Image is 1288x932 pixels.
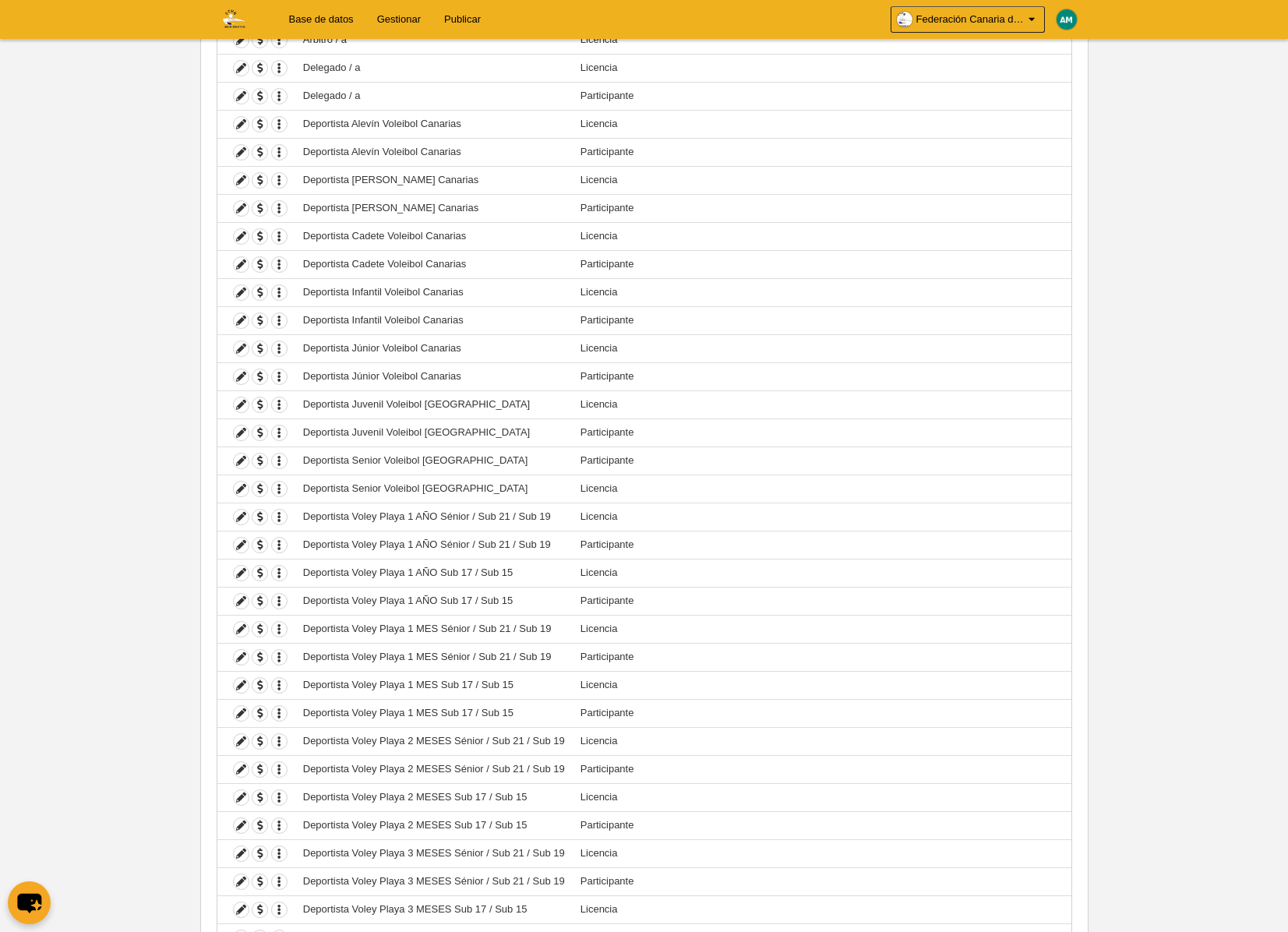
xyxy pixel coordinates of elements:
[1057,9,1077,30] img: c2l6ZT0zMHgzMCZmcz05JnRleHQ9QU0mYmc9MDA4OTdi.png
[295,615,573,643] td: Deportista Voley Playa 1 MES Sénior / Sub 21 / Sub 19
[573,783,1071,811] td: Licencia
[573,54,1071,82] td: Licencia
[573,811,1071,839] td: Participante
[295,334,573,362] td: Deportista Júnior Voleibol Canarias
[295,418,573,447] td: Deportista Juvenil Voleibol [GEOGRAPHIC_DATA]
[295,26,573,54] td: Árbitro / a
[573,26,1071,54] td: Licencia
[295,138,573,166] td: Deportista Alevín Voleibol Canarias
[573,503,1071,531] td: Licencia
[295,447,573,475] td: Deportista Senior Voleibol [GEOGRAPHIC_DATA]
[295,362,573,390] td: Deportista Júnior Voleibol Canarias
[295,839,573,867] td: Deportista Voley Playa 3 MESES Sénior / Sub 21 / Sub 19
[573,615,1071,643] td: Licencia
[295,755,573,783] td: Deportista Voley Playa 2 MESES Sénior / Sub 21 / Sub 19
[295,783,573,811] td: Deportista Voley Playa 2 MESES Sub 17 / Sub 15
[573,531,1071,559] td: Participante
[573,475,1071,503] td: Licencia
[573,587,1071,615] td: Participante
[573,447,1071,475] td: Participante
[573,895,1071,923] td: Licencia
[916,12,1025,27] span: Federación Canaria de Voleibol
[573,727,1071,755] td: Licencia
[573,867,1071,895] td: Participante
[573,110,1071,138] td: Licencia
[295,110,573,138] td: Deportista Alevín Voleibol Canarias
[573,306,1071,334] td: Participante
[295,475,573,503] td: Deportista Senior Voleibol [GEOGRAPHIC_DATA]
[573,166,1071,194] td: Licencia
[573,559,1071,587] td: Licencia
[295,54,573,82] td: Delegado / a
[295,82,573,110] td: Delegado / a
[573,643,1071,671] td: Participante
[295,671,573,699] td: Deportista Voley Playa 1 MES Sub 17 / Sub 15
[200,9,265,28] img: Federación Canaria de Voleibol
[295,278,573,306] td: Deportista Infantil Voleibol Canarias
[891,6,1045,33] a: Federación Canaria de Voleibol
[295,867,573,895] td: Deportista Voley Playa 3 MESES Sénior / Sub 21 / Sub 19
[8,881,51,924] button: chat-button
[295,587,573,615] td: Deportista Voley Playa 1 AÑO Sub 17 / Sub 15
[295,727,573,755] td: Deportista Voley Playa 2 MESES Sénior / Sub 21 / Sub 19
[573,138,1071,166] td: Participante
[295,194,573,222] td: Deportista [PERSON_NAME] Canarias
[573,278,1071,306] td: Licencia
[295,222,573,250] td: Deportista Cadete Voleibol Canarias
[573,699,1071,727] td: Participante
[573,82,1071,110] td: Participante
[295,531,573,559] td: Deportista Voley Playa 1 AÑO Sénior / Sub 21 / Sub 19
[897,12,912,27] img: OaKdMG7jwavG.30x30.jpg
[573,390,1071,418] td: Licencia
[573,839,1071,867] td: Licencia
[573,755,1071,783] td: Participante
[295,390,573,418] td: Deportista Juvenil Voleibol [GEOGRAPHIC_DATA]
[295,250,573,278] td: Deportista Cadete Voleibol Canarias
[573,418,1071,447] td: Participante
[573,250,1071,278] td: Participante
[573,362,1071,390] td: Participante
[295,559,573,587] td: Deportista Voley Playa 1 AÑO Sub 17 / Sub 15
[295,166,573,194] td: Deportista [PERSON_NAME] Canarias
[573,222,1071,250] td: Licencia
[295,699,573,727] td: Deportista Voley Playa 1 MES Sub 17 / Sub 15
[295,503,573,531] td: Deportista Voley Playa 1 AÑO Sénior / Sub 21 / Sub 19
[295,895,573,923] td: Deportista Voley Playa 3 MESES Sub 17 / Sub 15
[295,306,573,334] td: Deportista Infantil Voleibol Canarias
[295,811,573,839] td: Deportista Voley Playa 2 MESES Sub 17 / Sub 15
[573,671,1071,699] td: Licencia
[573,334,1071,362] td: Licencia
[573,194,1071,222] td: Participante
[295,643,573,671] td: Deportista Voley Playa 1 MES Sénior / Sub 21 / Sub 19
